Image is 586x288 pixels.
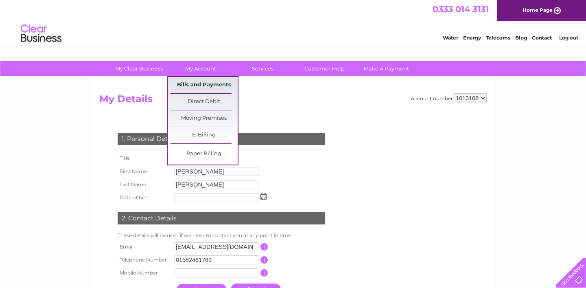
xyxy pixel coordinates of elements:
[353,61,420,76] a: Make A Payment
[171,127,238,143] a: E-Billing
[116,266,173,279] th: Mobile Number
[260,243,268,251] input: Information
[443,35,458,41] a: Water
[116,165,173,178] th: First Name
[171,146,238,162] a: Paper Billing
[116,191,173,204] th: Date of birth
[229,61,296,76] a: Services
[411,93,487,103] div: Account number
[20,21,62,46] img: logo.png
[433,4,489,14] a: 0333 014 3131
[260,193,267,200] img: ...
[171,77,238,93] a: Bills and Payments
[99,93,487,109] h2: My Details
[116,151,173,165] th: Title
[118,212,325,224] div: 2. Contact Details
[167,61,234,76] a: My Account
[515,35,527,41] a: Blog
[559,35,578,41] a: Log out
[486,35,510,41] a: Telecoms
[291,61,358,76] a: Customer Help
[171,94,238,110] a: Direct Debit
[116,178,173,191] th: Last Name
[116,253,173,266] th: Telephone Number
[260,269,268,277] input: Information
[105,61,173,76] a: My Clear Business
[118,133,325,145] div: 1. Personal Details
[260,256,268,264] input: Information
[116,231,327,240] td: These details will be used if we need to contact you at any point in time.
[532,35,552,41] a: Contact
[101,4,486,40] div: Clear Business is a trading name of Verastar Limited (registered in [GEOGRAPHIC_DATA] No. 3667643...
[463,35,481,41] a: Energy
[171,110,238,127] a: Moving Premises
[116,240,173,253] th: Email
